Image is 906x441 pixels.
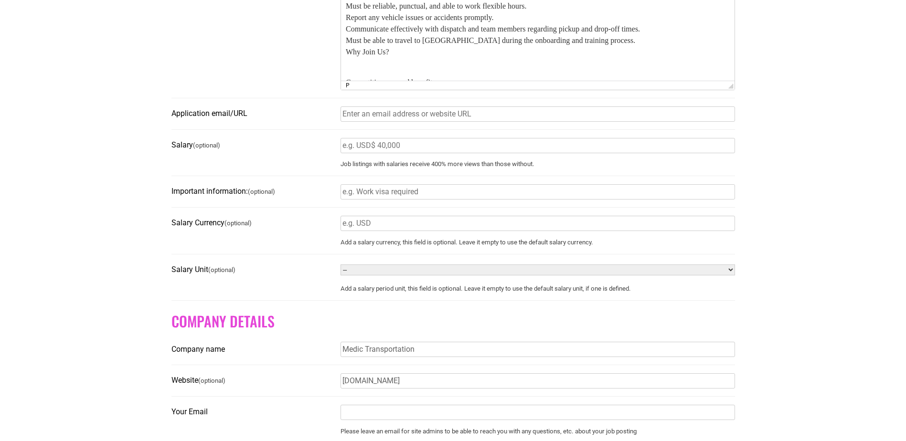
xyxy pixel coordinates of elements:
[198,377,225,384] small: (optional)
[208,266,235,273] small: (optional)
[341,184,735,199] input: e.g. Work visa required
[341,106,735,122] input: Enter an email address or website URL
[171,137,335,153] label: Salary
[341,160,735,168] small: Job listings with salaries receive 400% more views than those without.
[341,342,735,357] input: Enter the name of the company
[5,69,389,115] p: Competitive pay and benefits. Work with a friendly, supportive team that values safety and qualit...
[346,82,350,89] div: p
[341,216,735,231] input: e.g. USD
[171,313,735,330] h2: Company Details
[171,404,335,420] label: Your Email
[171,184,335,199] label: Important information:
[171,342,335,357] label: Company name
[341,428,735,435] small: Please leave an email for site admins to be able to reach you with any questions, etc. about your...
[193,142,220,149] small: (optional)
[171,373,335,388] label: Website
[248,188,275,195] small: (optional)
[171,262,335,278] label: Salary Unit
[341,373,735,388] input: http://
[171,215,335,231] label: Salary Currency
[341,239,735,246] small: Add a salary currency, this field is optional. Leave it empty to use the default salary currency.
[341,285,735,293] small: Add a salary period unit, this field is optional. Leave it empty to use the default salary unit, ...
[171,106,335,121] label: Application email/URL
[224,220,252,227] small: (optional)
[341,138,735,153] input: e.g. USD$ 40,000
